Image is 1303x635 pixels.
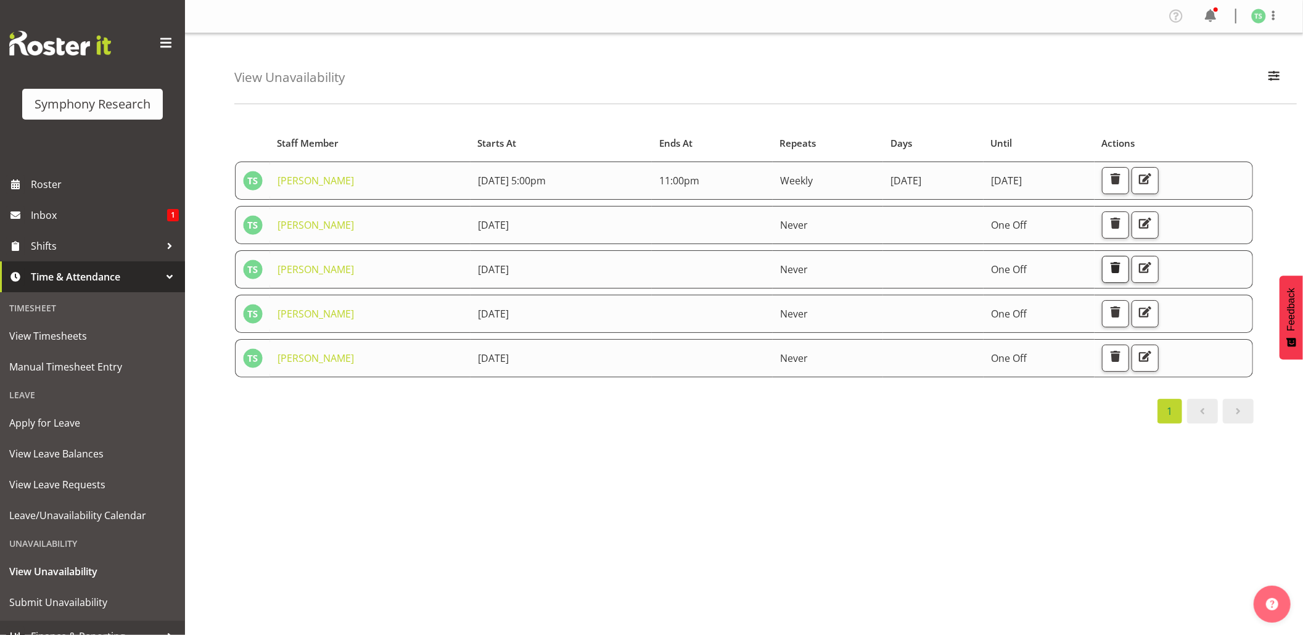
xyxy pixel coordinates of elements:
img: tanya-stebbing1954.jpg [243,215,263,235]
span: Shifts [31,237,160,255]
span: [DATE] [478,263,509,276]
button: Edit Unavailability [1132,300,1159,327]
span: Days [890,136,912,150]
span: Time & Attendance [31,268,160,286]
img: tanya-stebbing1954.jpg [1251,9,1266,23]
div: Unavailability [3,531,182,556]
span: Staff Member [277,136,339,150]
button: Edit Unavailability [1132,167,1159,194]
a: [PERSON_NAME] [277,307,354,321]
img: tanya-stebbing1954.jpg [243,171,263,190]
span: Actions [1101,136,1135,150]
span: [DATE] [890,174,921,187]
span: Never [780,351,808,365]
a: [PERSON_NAME] [277,263,354,276]
span: Submit Unavailability [9,593,176,612]
span: View Unavailability [9,562,176,581]
span: [DATE] [478,307,509,321]
span: Ends At [659,136,693,150]
span: Roster [31,175,179,194]
img: help-xxl-2.png [1266,598,1278,610]
a: [PERSON_NAME] [277,351,354,365]
span: Feedback [1286,288,1297,331]
span: 11:00pm [659,174,699,187]
span: One Off [991,218,1027,232]
span: Starts At [477,136,516,150]
span: One Off [991,351,1027,365]
a: [PERSON_NAME] [277,174,354,187]
span: Apply for Leave [9,414,176,432]
span: Until [990,136,1012,150]
span: Never [780,307,808,321]
span: Inbox [31,206,167,224]
button: Edit Unavailability [1132,256,1159,283]
button: Delete Unavailability [1102,211,1129,239]
button: Filter Employees [1261,64,1287,91]
a: Leave/Unavailability Calendar [3,500,182,531]
img: tanya-stebbing1954.jpg [243,304,263,324]
button: Edit Unavailability [1132,345,1159,372]
a: View Leave Balances [3,438,182,469]
a: View Timesheets [3,321,182,351]
span: One Off [991,263,1027,276]
button: Delete Unavailability [1102,345,1129,372]
span: Leave/Unavailability Calendar [9,506,176,525]
button: Delete Unavailability [1102,256,1129,283]
span: View Leave Requests [9,475,176,494]
a: View Leave Requests [3,469,182,500]
a: Manual Timesheet Entry [3,351,182,382]
img: Rosterit website logo [9,31,111,55]
div: Leave [3,382,182,408]
span: [DATE] [478,218,509,232]
button: Feedback - Show survey [1280,276,1303,359]
span: Weekly [780,174,813,187]
a: [PERSON_NAME] [277,218,354,232]
div: Timesheet [3,295,182,321]
span: 1 [167,209,179,221]
span: View Timesheets [9,327,176,345]
a: Submit Unavailability [3,587,182,618]
span: View Leave Balances [9,444,176,463]
img: tanya-stebbing1954.jpg [243,348,263,368]
span: [DATE] [991,174,1022,187]
span: Manual Timesheet Entry [9,358,176,376]
img: tanya-stebbing1954.jpg [243,260,263,279]
span: Never [780,263,808,276]
button: Edit Unavailability [1132,211,1159,239]
h4: View Unavailability [234,70,345,84]
span: One Off [991,307,1027,321]
a: Apply for Leave [3,408,182,438]
span: [DATE] 5:00pm [478,174,546,187]
button: Delete Unavailability [1102,167,1129,194]
span: Repeats [779,136,816,150]
a: View Unavailability [3,556,182,587]
span: Never [780,218,808,232]
button: Delete Unavailability [1102,300,1129,327]
div: Symphony Research [35,95,150,113]
span: [DATE] [478,351,509,365]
